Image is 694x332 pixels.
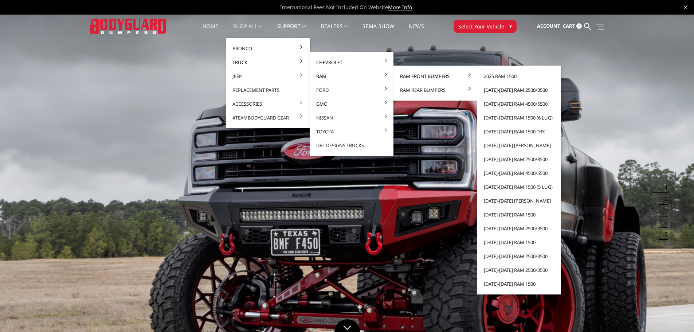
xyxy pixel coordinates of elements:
[480,111,558,125] a: [DATE]-[DATE] Ram 1500 (6 lug)
[480,208,558,222] a: [DATE]-[DATE] Ram 1500
[480,194,558,208] a: [DATE]-[DATE] [PERSON_NAME]
[233,24,263,38] a: shop all
[480,83,558,97] a: [DATE]-[DATE] Ram 2500/3500
[454,20,517,33] button: Select Your Vehicle
[458,23,504,30] span: Select Your Vehicle
[277,24,306,38] a: Support
[480,277,558,291] a: [DATE]-[DATE] Ram 1500
[409,24,424,38] a: News
[509,22,512,30] span: ▾
[480,235,558,249] a: [DATE]-[DATE] Ram 1500
[229,42,307,55] a: Bronco
[480,180,558,194] a: [DATE]-[DATE] Ram 1500 (5 lug)
[313,125,391,138] a: Toyota
[388,4,412,11] a: More Info
[660,228,668,240] button: 5 of 5
[203,24,218,38] a: Home
[313,69,391,83] a: Ram
[362,24,394,38] a: SEMA Show
[563,23,575,29] span: Cart
[660,193,668,205] button: 2 of 5
[660,205,668,216] button: 3 of 5
[313,138,391,152] a: DBL Designs Trucks
[396,83,474,97] a: Ram Rear Bumpers
[229,69,307,83] a: Jeep
[396,69,474,83] a: Ram Front Bumpers
[480,166,558,180] a: [DATE]-[DATE] Ram 4500/5500
[537,16,560,36] a: Account
[480,97,558,111] a: [DATE]-[DATE] Ram 4500/5500
[313,111,391,125] a: Nissan
[660,216,668,228] button: 4 of 5
[229,83,307,97] a: Replacement Parts
[313,97,391,111] a: GMC
[90,19,167,34] img: BODYGUARD BUMPERS
[229,97,307,111] a: Accessories
[537,23,560,29] span: Account
[480,69,558,83] a: 2025 Ram 1500
[480,125,558,138] a: [DATE]-[DATE] Ram 1500 TRX
[313,55,391,69] a: Chevrolet
[229,111,307,125] a: #TeamBodyguard Gear
[480,152,558,166] a: [DATE]-[DATE] Ram 2500/3500
[480,249,558,263] a: [DATE]-[DATE] Ram 2500/3500
[480,222,558,235] a: [DATE]-[DATE] Ram 2500/3500
[480,138,558,152] a: [DATE]-[DATE] [PERSON_NAME]
[660,181,668,193] button: 1 of 5
[313,83,391,97] a: Ford
[563,16,582,36] a: Cart 3
[658,297,694,332] iframe: Chat Widget
[321,24,348,38] a: Dealers
[576,23,582,29] span: 3
[480,263,558,277] a: [DATE]-[DATE] Ram 2500/3500
[229,55,307,69] a: Truck
[334,319,360,332] a: Click to Down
